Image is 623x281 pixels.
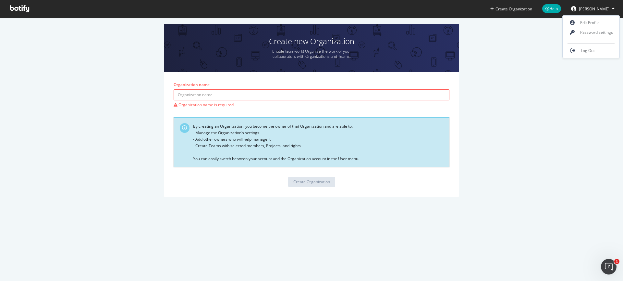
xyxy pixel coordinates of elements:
span: Log Out [581,48,595,53]
div: By creating an Organization, you become the owner of that Organization and are able to: - Manage ... [193,123,445,162]
button: [PERSON_NAME] [566,4,620,14]
input: Organization name [174,89,449,100]
span: Organization name is required [174,102,449,108]
label: Organization name [174,82,210,87]
a: Log Out [563,46,619,56]
span: Vincent Flaceliere [579,6,609,12]
button: Create Organization [288,177,335,187]
button: Create Organization [490,6,532,12]
iframe: Intercom live chat [601,259,617,275]
span: 1 [614,259,619,264]
a: Password settings [563,28,619,37]
span: Help [542,4,561,13]
h1: Create new Organization [164,37,459,45]
p: Enable teamwork! Organize the work of your collaborators with Organizations and Teams. [263,49,360,59]
div: Create Organization [293,179,330,185]
a: Edit Profile [563,18,619,28]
